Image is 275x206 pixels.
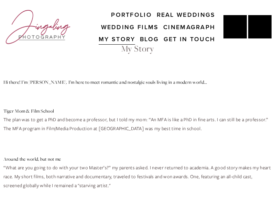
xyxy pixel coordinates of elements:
[3,156,272,162] h3: Around the world, but not me
[3,163,272,190] p: “What are you going to do with your two Master’s?” my parents asked. I never returned to academia...
[163,21,215,33] a: Cinemagraph
[111,9,152,21] a: Portfolio
[140,33,159,45] a: Blog
[3,7,73,47] img: Jingaling Photography
[99,33,135,45] a: My Story
[3,79,272,85] h3: Hi there! I’m [PERSON_NAME]. I’m here to meet romantic and nostalgic souls living in a modern world…
[3,108,272,114] h3: Tiger Mom & Film School
[157,9,216,21] a: Real Weddings
[3,115,272,133] p: The plan was to get a PhD and become a professor, but I told my mom: “An MFA is like a PhD in fin...
[248,15,272,38] a: Instagram
[164,33,216,45] a: Get In Touch
[223,15,247,38] a: Jing Yang
[101,21,159,33] a: Wedding Films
